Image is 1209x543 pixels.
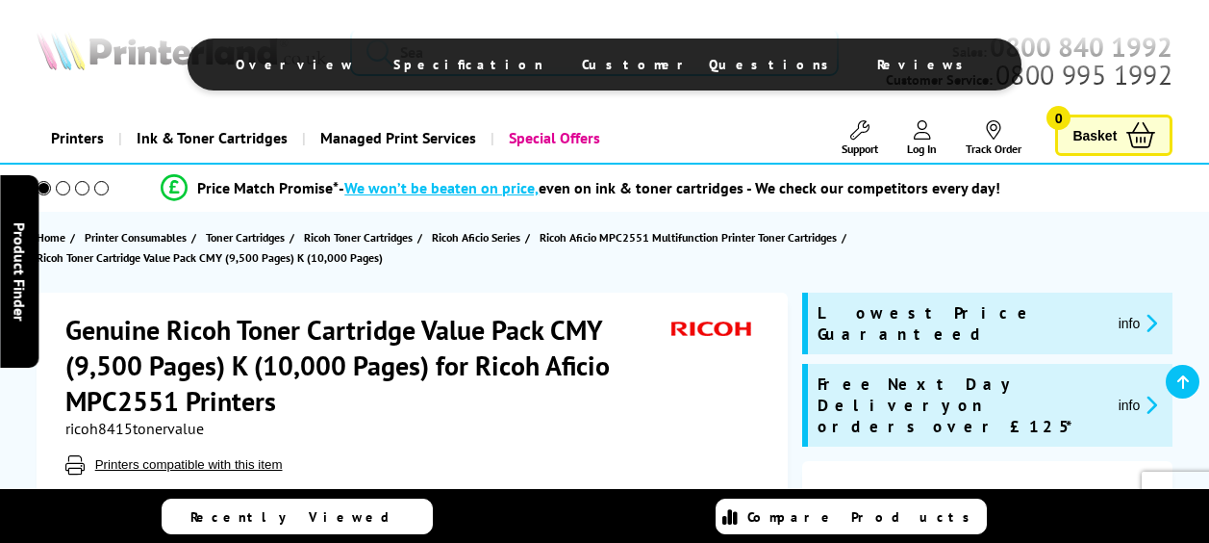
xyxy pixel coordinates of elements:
a: Printers [37,114,118,163]
span: Toner Cartridges [206,227,285,247]
span: Support [842,142,878,156]
a: Managed Print Services [302,114,491,163]
a: Special Offers [491,114,615,163]
a: Track Order [966,120,1021,156]
a: Ink & Toner Cartridges [118,114,302,163]
span: Lowest Price Guaranteed [818,302,1102,345]
span: Home [37,227,65,247]
a: Ricoh Toner Cartridges [304,227,417,247]
span: Ricoh Toner Cartridges [304,227,413,247]
button: promo-description [1113,394,1164,416]
span: Log In [907,142,937,156]
button: promo-description [1113,312,1164,334]
li: modal_Promise [10,171,1152,205]
span: Ink & Toner Cartridges [137,114,288,163]
a: Ricoh Aficio Series [432,227,525,247]
a: Compare Products [716,499,987,534]
span: Ricoh Toner Cartridge Value Pack CMY (9,500 Pages) K (10,000 Pages) [37,247,383,268]
span: Basket [1072,122,1117,148]
span: We won’t be beaten on price, [344,178,539,197]
span: Free Next Day Delivery on orders over £125* [818,374,1102,437]
span: Recently Viewed [190,508,409,526]
span: Printer Consumables [85,227,187,247]
img: Ricoh [667,312,756,348]
a: Printer Consumables [85,227,191,247]
button: Printers compatible with this item [89,456,289,473]
a: Support [842,120,878,156]
span: Specification [393,56,543,73]
a: Home [37,227,70,247]
div: - even on ink & toner cartridges - We check our competitors every day! [339,178,1000,197]
span: Price Match Promise* [197,178,339,197]
span: Ricoh Aficio MPC2551 Multifunction Printer Toner Cartridges [540,227,837,247]
span: Ricoh Aficio Series [432,227,520,247]
span: ricoh8415tonervalue [65,419,204,438]
a: Log In [907,120,937,156]
a: Basket 0 [1055,115,1172,156]
span: Product Finder [10,222,29,322]
a: Recently Viewed [162,499,433,534]
a: Toner Cartridges [206,227,290,247]
a: Ricoh Aficio MPC2551 Multifunction Printer Toner Cartridges [540,227,842,247]
span: Compare Products [747,508,980,526]
a: Ricoh Toner Cartridge Value Pack CMY (9,500 Pages) K (10,000 Pages) [37,247,388,268]
h1: Genuine Ricoh Toner Cartridge Value Pack CMY (9,500 Pages) K (10,000 Pages) for Ricoh Aficio MPC2... [65,312,668,419]
span: Reviews [877,56,973,73]
span: Overview [236,56,355,73]
span: 0 [1046,106,1070,130]
span: Customer Questions [582,56,839,73]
